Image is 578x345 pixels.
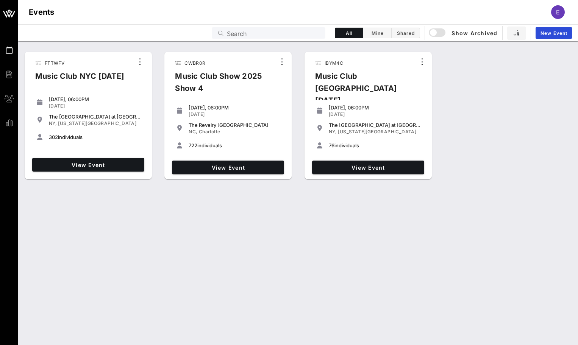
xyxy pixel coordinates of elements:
[315,164,421,171] span: View Event
[396,30,415,36] span: Shared
[49,103,141,109] div: [DATE]
[184,60,205,66] span: CWBR0R
[199,129,220,134] span: Charlotte
[189,122,281,128] div: The Revelry [GEOGRAPHIC_DATA]
[309,70,416,112] div: Music Club [GEOGRAPHIC_DATA] [DATE]
[189,111,281,117] div: [DATE]
[312,161,424,174] a: View Event
[325,60,343,66] span: IBYM4C
[551,5,565,19] div: E
[29,70,130,88] div: Music Club NYC [DATE]
[189,142,281,148] div: individuals
[49,134,58,140] span: 302
[340,30,358,36] span: All
[189,142,197,148] span: 722
[329,129,337,134] span: NY,
[329,111,421,117] div: [DATE]
[189,105,281,111] div: [DATE], 06:00PM
[368,30,387,36] span: Mine
[536,27,572,39] a: New Event
[329,122,421,128] div: The [GEOGRAPHIC_DATA] at [GEOGRAPHIC_DATA]
[49,114,141,120] div: The [GEOGRAPHIC_DATA] at [GEOGRAPHIC_DATA]
[540,30,567,36] span: New Event
[363,28,392,38] button: Mine
[32,158,144,172] a: View Event
[58,120,136,126] span: [US_STATE][GEOGRAPHIC_DATA]
[430,28,497,37] span: Show Archived
[335,28,363,38] button: All
[329,142,421,148] div: individuals
[392,28,420,38] button: Shared
[45,60,64,66] span: FTTWFV
[329,142,334,148] span: 76
[338,129,416,134] span: [US_STATE][GEOGRAPHIC_DATA]
[49,120,57,126] span: NY,
[189,129,197,134] span: NC,
[35,162,141,168] span: View Event
[49,134,141,140] div: individuals
[556,8,560,16] span: E
[49,96,141,102] div: [DATE], 06:00PM
[169,70,276,100] div: Music Club Show 2025 Show 4
[430,26,498,40] button: Show Archived
[329,105,421,111] div: [DATE], 06:00PM
[175,164,281,171] span: View Event
[29,6,55,18] h1: Events
[172,161,284,174] a: View Event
